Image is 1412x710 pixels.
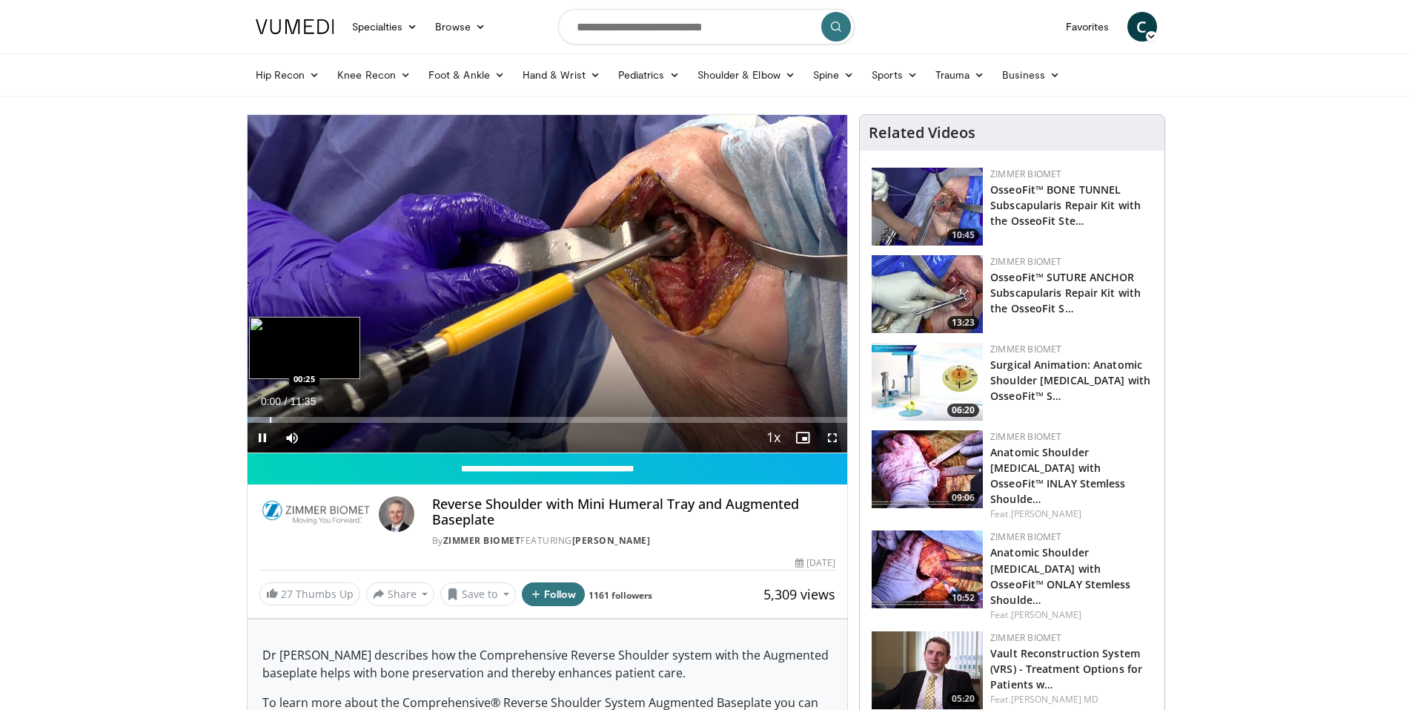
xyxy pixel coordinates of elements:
[990,183,1141,228] a: OsseoFit™ BONE TUNNEL Subscapularis Repair Kit with the OsseoFit Ste…
[990,168,1061,180] a: Zimmer Biomet
[990,445,1125,506] a: Anatomic Shoulder [MEDICAL_DATA] with OsseoFit™ INLAY Stemless Shoulde…
[249,317,360,379] img: image.jpeg
[366,582,435,606] button: Share
[1057,12,1118,42] a: Favorites
[277,423,307,453] button: Mute
[248,115,848,453] video-js: Video Player
[947,692,979,706] span: 05:20
[328,60,420,90] a: Knee Recon
[990,545,1130,606] a: Anatomic Shoulder [MEDICAL_DATA] with OsseoFit™ ONLAY Stemless Shoulde…
[259,582,360,605] a: 27 Thumbs Up
[872,168,983,246] a: 10:45
[514,60,609,90] a: Hand & Wrist
[927,60,994,90] a: Trauma
[872,343,983,421] img: 84e7f812-2061-4fff-86f6-cdff29f66ef4.150x105_q85_crop-smart_upscale.jpg
[248,417,848,423] div: Progress Bar
[947,404,979,417] span: 06:20
[285,395,288,407] span: /
[990,631,1061,644] a: Zimmer Biomet
[990,270,1141,315] a: OsseoFit™ SUTURE ANCHOR Subscapularis Repair Kit with the OsseoFit S…
[990,693,1153,706] div: Feat.
[248,423,277,453] button: Pause
[259,496,373,532] img: Zimmer Biomet
[256,19,334,34] img: VuMedi Logo
[558,9,855,45] input: Search topics, interventions
[420,60,514,90] a: Foot & Ankle
[609,60,689,90] a: Pediatrics
[990,507,1153,521] div: Feat.
[872,255,983,333] a: 13:23
[947,229,979,242] span: 10:45
[872,255,983,333] img: 40c8acad-cf15-4485-a741-123ec1ccb0c0.150x105_q85_crop-smart_upscale.jpg
[689,60,804,90] a: Shoulder & Elbow
[763,585,835,603] span: 5,309 views
[993,60,1069,90] a: Business
[343,12,427,42] a: Specialties
[795,556,835,570] div: [DATE]
[872,530,983,608] img: 68921608-6324-4888-87da-a4d0ad613160.150x105_q85_crop-smart_upscale.jpg
[247,60,329,90] a: Hip Recon
[281,587,293,601] span: 27
[1011,608,1081,621] a: [PERSON_NAME]
[990,430,1061,443] a: Zimmer Biomet
[947,591,979,605] span: 10:52
[432,496,835,528] h4: Reverse Shoulder with Mini Humeral Tray and Augmented Baseplate
[572,534,651,547] a: [PERSON_NAME]
[432,534,835,548] div: By FEATURING
[863,60,927,90] a: Sports
[990,358,1150,403] a: Surgical Animation: Anatomic Shoulder [MEDICAL_DATA] with OsseoFit™ S…
[872,530,983,608] a: 10:52
[262,647,829,681] span: Dr [PERSON_NAME] describes how the Comprehensive Reverse Shoulder system with the Augmented basep...
[1011,507,1081,520] a: [PERSON_NAME]
[990,646,1142,691] a: Vault Reconstruction System (VRS) - Treatment Options for Patients w…
[788,423,818,453] button: Enable picture-in-picture mode
[589,589,652,602] a: 1161 followers
[818,423,847,453] button: Fullscreen
[379,496,414,532] img: Avatar
[990,343,1061,355] a: Zimmer Biomet
[990,255,1061,268] a: Zimmer Biomet
[261,395,281,407] span: 0:00
[869,124,975,142] h4: Related Videos
[758,423,788,453] button: Playback Rate
[872,631,983,709] img: dddcf969-c2c0-4767-989d-a0e8846c36ad.150x105_q85_crop-smart_upscale.jpg
[872,430,983,508] a: 09:06
[872,430,983,508] img: 59d0d6d9-feca-4357-b9cd-4bad2cd35cb6.150x105_q85_crop-smart_upscale.jpg
[990,608,1153,622] div: Feat.
[872,631,983,709] a: 05:20
[947,316,979,329] span: 13:23
[872,343,983,421] a: 06:20
[804,60,863,90] a: Spine
[522,582,586,606] button: Follow
[872,168,983,246] img: 2f1af013-60dc-4d4f-a945-c3496bd90c6e.150x105_q85_crop-smart_upscale.jpg
[947,491,979,504] span: 09:06
[1127,12,1157,42] a: C
[443,534,521,547] a: Zimmer Biomet
[1011,693,1099,706] a: [PERSON_NAME] MD
[426,12,494,42] a: Browse
[990,530,1061,543] a: Zimmer Biomet
[440,582,516,606] button: Save to
[290,395,316,407] span: 11:35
